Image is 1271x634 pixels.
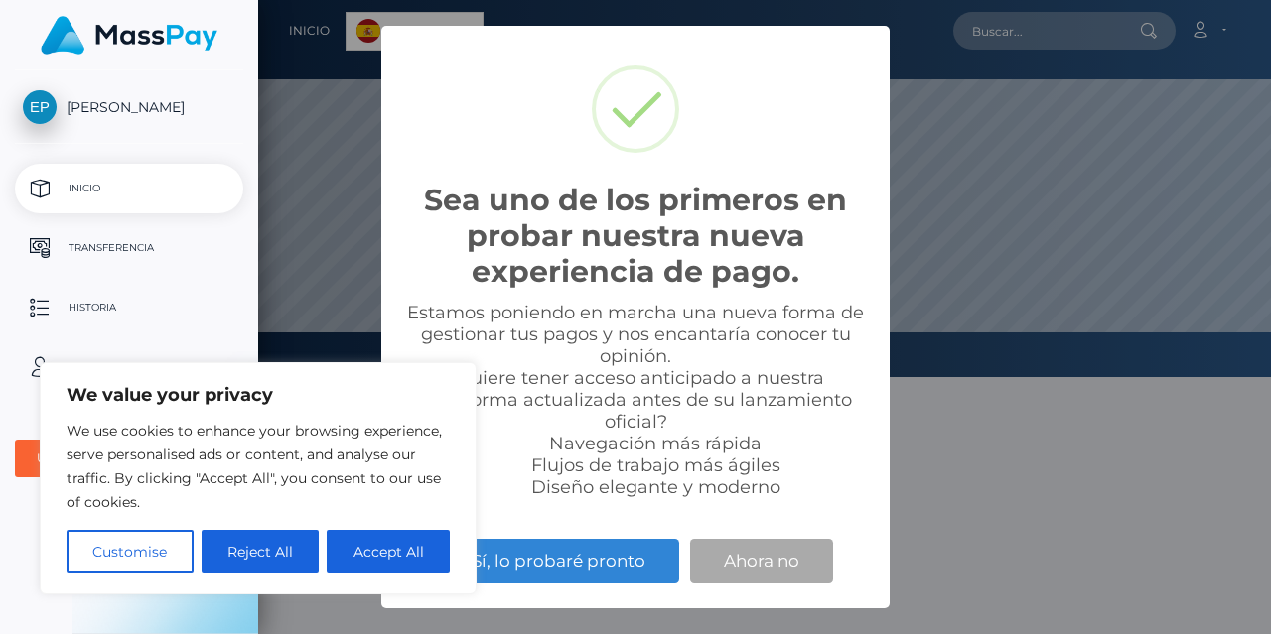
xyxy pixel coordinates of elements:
button: Customise [67,530,194,573]
img: MassPay [41,16,217,55]
h2: Sea uno de los primeros en probar nuestra nueva experiencia de pago. [401,183,870,290]
p: Perfil del usuario [23,352,235,382]
p: Historia [23,293,235,322]
p: Inicio [23,174,235,203]
div: We value your privacy [40,362,477,594]
div: User Agreements [37,450,200,466]
div: Estamos poniendo en marcha una nueva forma de gestionar tus pagos y nos encantaría conocer tu opi... [401,302,870,498]
span: [PERSON_NAME] [15,98,243,116]
button: Reject All [202,530,320,573]
p: We value your privacy [67,383,450,407]
button: User Agreements [15,440,243,477]
li: Navegación más rápida [441,433,870,454]
button: Ahora no [690,539,833,582]
p: Transferencia [23,233,235,263]
p: We use cookies to enhance your browsing experience, serve personalised ads or content, and analys... [67,419,450,514]
li: Diseño elegante y moderno [441,476,870,498]
button: Accept All [327,530,450,573]
button: Sí, lo probaré pronto [438,539,679,582]
li: Flujos de trabajo más ágiles [441,454,870,476]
